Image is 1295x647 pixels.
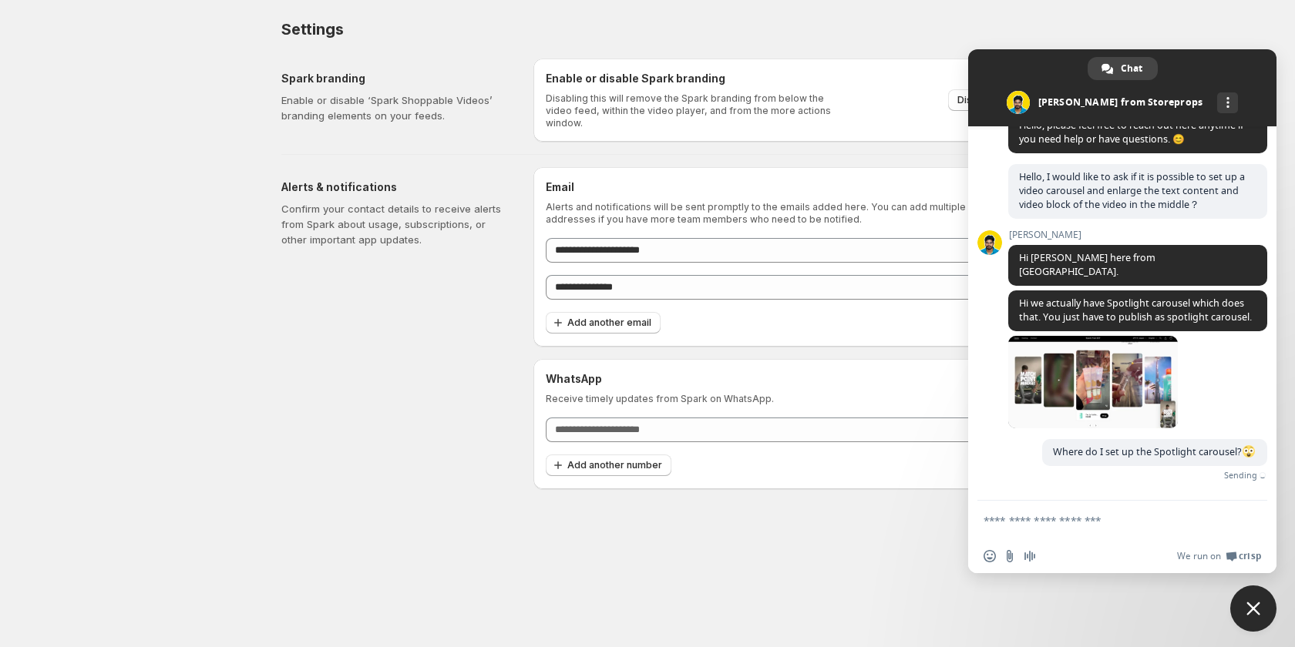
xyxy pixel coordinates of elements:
span: Add another email [567,317,651,329]
a: We run onCrisp [1177,550,1261,562]
p: Receive timely updates from Spark on WhatsApp. [546,393,1001,405]
span: Chat [1121,57,1142,80]
span: Where do I set up the Spotlight carousel? [1053,445,1256,458]
h5: Spark branding [281,71,509,86]
p: Disabling this will remove the Spark branding from below the video feed, within the video player,... [546,92,841,129]
span: Settings [281,20,343,39]
button: Add another email [546,312,661,334]
span: Sending [1224,470,1257,481]
h5: Alerts & notifications [281,179,509,195]
a: Close chat [1230,585,1276,632]
span: Hi [PERSON_NAME] here from [GEOGRAPHIC_DATA]. [1019,251,1155,278]
span: Add another number [567,459,662,471]
span: Crisp [1239,550,1261,562]
a: Chat [1088,57,1158,80]
p: Enable or disable ‘Spark Shoppable Videos’ branding elements on your feeds. [281,92,509,123]
span: We run on [1177,550,1221,562]
span: Send a file [1004,550,1016,562]
p: Confirm your contact details to receive alerts from Spark about usage, subscriptions, or other im... [281,201,509,247]
span: Hi we actually have Spotlight carousel which does that. You just have to publish as spotlight car... [1019,297,1252,323]
textarea: Compose your message... [984,501,1230,539]
h6: Email [546,179,1001,195]
h6: WhatsApp [546,371,1001,387]
h6: Enable or disable Spark branding [546,71,841,86]
span: [PERSON_NAME] [1008,230,1267,240]
span: Disable [957,94,992,106]
button: Add another number [546,454,671,476]
span: Audio message [1024,550,1036,562]
span: Insert an emoji [984,550,996,562]
span: Hello, I would like to ask if it is possible to set up a video carousel and enlarge the text cont... [1019,170,1245,211]
p: Alerts and notifications will be sent promptly to the emails added here. You can add multiple add... [546,201,1001,226]
button: Disable [948,89,1001,111]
